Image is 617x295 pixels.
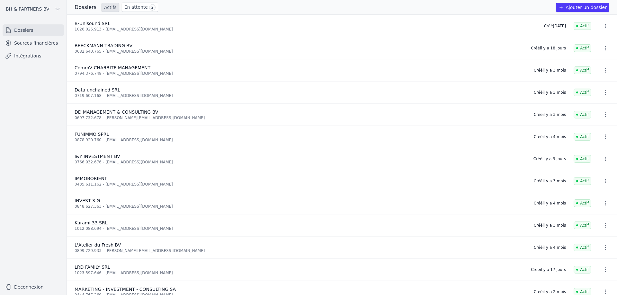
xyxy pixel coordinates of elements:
div: Créé il y a 9 jours [533,156,566,161]
div: 1012.088.694 - [EMAIL_ADDRESS][DOMAIN_NAME] [75,226,526,231]
span: Actif [574,155,591,163]
span: Actif [574,89,591,96]
span: LRD FAMILY SRL [75,265,110,270]
span: Actif [574,244,591,251]
h3: Dossiers [75,4,96,11]
span: BEECKMANN TRADING BV [75,43,132,48]
div: Créé [DATE] [544,23,566,29]
div: Créé il y a 3 mois [534,112,566,117]
span: BH & PARTNERS BV [6,6,49,12]
span: Karami 33 SRL [75,220,108,225]
span: CommV CHARRITE MANAGEMENT [75,65,150,70]
button: Déconnexion [3,282,64,292]
span: Actif [574,66,591,74]
div: 0848.627.363 - [EMAIL_ADDRESS][DOMAIN_NAME] [75,204,526,209]
a: Dossiers [3,24,64,36]
span: Actif [574,133,591,141]
div: Créé il y a 4 mois [534,245,566,250]
span: Actif [574,44,591,52]
a: Actifs [102,3,119,12]
span: DD MANAGEMENT & CONSULTING BV [75,109,158,115]
button: BH & PARTNERS BV [3,4,64,14]
span: I&Y INVESTMENT BV [75,154,120,159]
div: 0878.920.760 - [EMAIL_ADDRESS][DOMAIN_NAME] [75,137,526,143]
div: 0682.640.765 - [EMAIL_ADDRESS][DOMAIN_NAME] [75,49,523,54]
span: Actif [574,199,591,207]
a: Sources financières [3,37,64,49]
div: 0794.376.748 - [EMAIL_ADDRESS][DOMAIN_NAME] [75,71,526,76]
span: INVEST 3 G [75,198,100,203]
span: Actif [574,266,591,273]
span: FUNIMMO SPRL [75,132,109,137]
div: 0766.932.676 - [EMAIL_ADDRESS][DOMAIN_NAME] [75,160,526,165]
div: Créé il y a 3 mois [534,223,566,228]
div: Créé il y a 4 mois [534,201,566,206]
div: 1023.597.646 - [EMAIL_ADDRESS][DOMAIN_NAME] [75,270,523,275]
div: Créé il y a 3 mois [534,90,566,95]
div: Créé il y a 18 jours [531,46,566,51]
div: 1026.025.913 - [EMAIL_ADDRESS][DOMAIN_NAME] [75,27,536,32]
span: MARKETING - INVESTMENT - CONSULTING SA [75,287,176,292]
div: Créé il y a 4 mois [534,134,566,139]
button: Ajouter un dossier [556,3,609,12]
span: Actif [574,177,591,185]
div: 0435.611.162 - [EMAIL_ADDRESS][DOMAIN_NAME] [75,182,526,187]
div: 0899.729.933 - [PERSON_NAME][EMAIL_ADDRESS][DOMAIN_NAME] [75,248,526,253]
div: Créé il y a 3 mois [534,68,566,73]
div: Créé il y a 2 mois [534,289,566,294]
span: Actif [574,22,591,30]
a: Intégrations [3,50,64,62]
a: En attente 2 [122,3,158,12]
span: Actif [574,221,591,229]
span: 2 [149,4,156,11]
div: Créé il y a 3 mois [534,178,566,184]
span: Actif [574,111,591,118]
div: 0697.732.678 - [PERSON_NAME][EMAIL_ADDRESS][DOMAIN_NAME] [75,115,526,120]
div: Créé il y a 17 jours [531,267,566,272]
span: IMMOBORIENT [75,176,107,181]
span: L'Atelier du Fresh BV [75,242,121,247]
span: B-Unisound SRL [75,21,110,26]
span: Data unchained SRL [75,87,120,92]
div: 0719.607.168 - [EMAIL_ADDRESS][DOMAIN_NAME] [75,93,526,98]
